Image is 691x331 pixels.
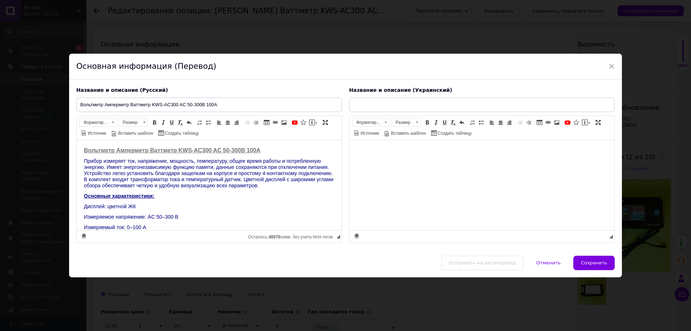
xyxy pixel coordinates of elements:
[168,118,176,126] a: Подчеркнутый (Ctrl+U)
[215,118,223,126] a: По левому краю
[7,7,184,13] strong: Вольтметр Амперметр Ваттметр KWS-AC300 AC 50-300В 100А
[536,118,543,126] a: Таблица
[321,118,329,126] a: Развернуть
[77,140,342,230] iframe: Визуальный текстовый редактор, B99C6ED3-D9A7-4E8F-96CF-D169156685A9
[469,118,477,126] a: Вставить / удалить нумерованный список
[87,130,106,137] span: Источник
[353,129,380,137] a: Источник
[76,87,168,93] span: Название и описание (Русский)
[117,130,153,137] span: Вставить шаблон
[176,118,184,126] a: Убрать форматирование
[608,60,615,72] span: ×
[119,118,141,126] span: Размер
[299,118,307,126] a: Вставить иконку
[516,118,524,126] a: Уменьшить отступ
[437,130,472,137] span: Создать таблицу
[157,129,200,137] a: Создать таблицу
[252,118,260,126] a: Увеличить отступ
[204,118,212,126] a: Вставить / удалить маркированный список
[349,140,614,230] iframe: Визуальный текстовый редактор, 53ACF1FA-7F24-48A0-A939-E675ED30AF48
[119,118,148,127] a: Размер
[110,129,154,137] a: Вставить шаблон
[564,118,572,126] a: Добавить видео с YouTube
[441,118,448,126] a: Подчеркнутый (Ctrl+U)
[243,118,251,126] a: Уменьшить отступ
[581,118,591,126] a: Вставить сообщение
[7,7,258,313] body: Визуальный текстовый редактор, B99C6ED3-D9A7-4E8F-96CF-D169156685A9
[232,118,240,126] a: По правому краю
[164,130,199,137] span: Создать таблицу
[553,118,561,126] a: Изображение
[7,62,102,67] span: Измеряемое напряжение: AC 50–300 В
[80,118,117,127] a: Форматирование
[7,18,449,36] span: Прибор измеряет ток, напряжение, мощность, температуру, общее время работы и потребленную энергию...
[360,130,379,137] span: Источник
[390,130,426,137] span: Вставить шаблон
[69,54,622,80] div: Основная информация (Перевод)
[505,118,513,126] a: По правому краю
[458,118,466,126] a: Отменить (Ctrl+Z)
[7,72,69,78] span: Измеряемый ток: 0–100 А
[497,118,505,126] a: По центру
[7,74,102,80] span: Измеряемое напряжение: AC 50–300 В
[7,82,87,88] span: Измеряемая мощность: 0–30 кВт
[392,118,421,127] a: Размер
[7,53,78,59] strong: Основные характеристики:
[432,118,440,126] a: Курсив (Ctrl+I)
[581,260,607,265] span: Сохранить
[196,118,204,126] a: Вставить / удалить нумерованный список
[449,118,457,126] a: Убрать форматирование
[488,118,496,126] a: По левому краю
[572,118,580,126] a: Вставить иконку
[268,234,280,240] span: 48976
[80,232,88,240] a: Сделать резервную копию сейчас
[80,118,109,126] span: Форматирование
[308,118,319,126] a: Вставить сообщение
[150,118,158,126] a: Полужирный (Ctrl+B)
[7,41,78,46] strong: Основные характеристики:
[80,129,107,137] a: Источник
[392,118,414,126] span: Размер
[349,87,452,93] span: Название и описание (Украинский)
[609,235,613,238] span: Перетащите для изменения размера
[7,84,69,90] span: Измеряемый ток: 0–100 А
[337,235,340,238] span: Перетащите для изменения размера
[477,118,485,126] a: Вставить / удалить маркированный список
[594,118,602,126] a: Развернуть
[7,18,257,48] span: Прибор измеряет ток, напряжение, мощность, температуру, общее время работы и потребленную энергию...
[529,256,568,270] button: Отменить
[185,118,193,126] a: Отменить (Ctrl+Z)
[573,256,615,270] button: Сохранить
[291,118,299,126] a: Добавить видео с YouTube
[353,232,361,240] a: Сделать резервную копию сейчас
[271,118,279,126] a: Вставить/Редактировать ссылку (Ctrl+L)
[7,7,455,301] body: Визуальный текстовый редактор, 1FC298A1-E3AE-4E8C-86F6-71226061384A
[383,129,427,137] a: Вставить шаблон
[7,63,59,69] span: Дисплей: цветной ЖК
[263,118,271,126] a: Таблица
[544,118,552,126] a: Вставить/Редактировать ссылку (Ctrl+L)
[605,233,609,240] div: Подсчет символов
[280,118,288,126] a: Изображение
[423,118,431,126] a: Полужирный (Ctrl+B)
[159,118,167,126] a: Курсив (Ctrl+I)
[352,118,389,127] a: Форматирование
[248,233,337,240] div: Подсчет символов
[536,260,561,265] span: Отменить
[224,118,232,126] a: По центру
[7,51,59,57] span: Дисплей: цветной ЖК
[353,118,382,126] span: Форматирование
[525,118,533,126] a: Увеличить отступ
[430,129,473,137] a: Создать таблицу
